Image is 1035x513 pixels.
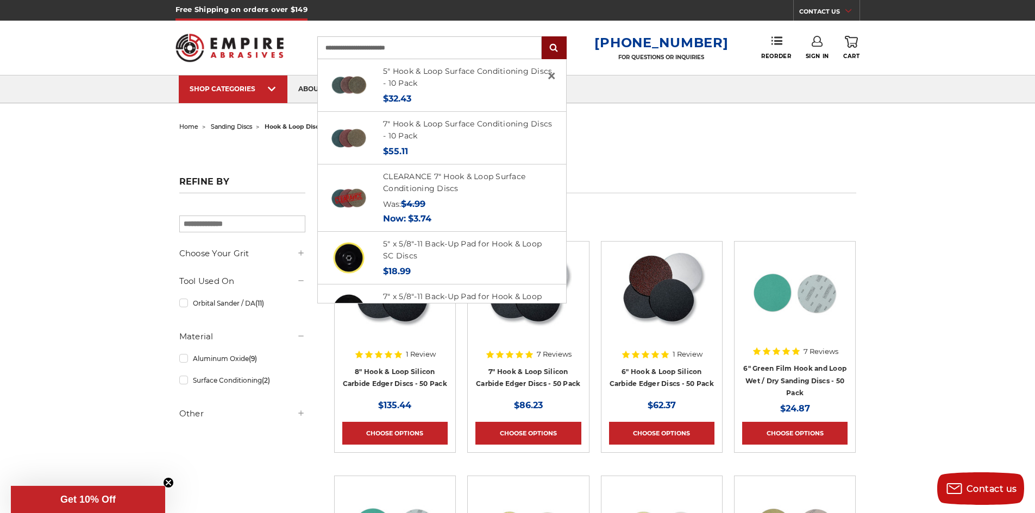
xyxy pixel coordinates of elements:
span: $86.23 [514,400,543,410]
img: Empire Abrasives [175,27,284,69]
span: (2) [262,376,270,384]
p: FOR QUESTIONS OR INQUIRIES [594,54,728,61]
h1: hook & loop discs [331,170,856,193]
span: Contact us [967,484,1017,494]
h5: Refine by [179,176,305,193]
span: hook & loop discs [265,123,323,130]
div: Get 10% OffClose teaser [11,486,165,513]
span: $32.43 [383,93,411,104]
h5: Material [179,330,305,343]
img: 6-inch 60-grit green film hook and loop sanding discs with fast cutting aluminum oxide for coarse... [751,249,838,336]
a: about us [287,75,344,103]
span: Cart [843,53,860,60]
a: Surface Conditioning [179,371,305,390]
span: $135.44 [378,400,411,410]
img: Silicon Carbide 6" Hook & Loop Edger Discs [618,249,706,336]
a: CONTACT US [799,5,860,21]
a: Choose Options [609,422,714,445]
img: 5" x 5/8"-11 Back-Up Pad for Hook & Loop SC Discs [330,239,367,276]
a: 6" Green Film Hook and Loop Wet / Dry Sanding Discs - 50 Pack [743,364,846,397]
a: 5" x 5/8"-11 Back-Up Pad for Hook & Loop SC Discs [383,239,542,261]
button: Contact us [937,472,1024,505]
h5: Other [179,407,305,420]
span: Sign In [806,53,829,60]
span: (9) [249,354,257,363]
img: 5 inch surface conditioning discs [330,67,367,104]
a: Choose Options [342,422,448,445]
div: SHOP CATEGORIES [190,85,277,93]
a: Orbital Sander / DA [179,294,305,313]
a: CLEARANCE 7" Hook & Loop Surface Conditioning Discs [383,172,525,194]
a: Choose Options [475,422,581,445]
a: [PHONE_NUMBER] [594,35,728,50]
span: Reorder [761,53,791,60]
img: 7 inch surface conditioning discs [330,119,367,156]
span: $3.74 [408,213,431,224]
span: 7 Reviews [804,348,838,355]
span: (11) [255,299,264,307]
a: Cart [843,36,860,60]
a: Aluminum Oxide [179,349,305,368]
a: sanding discs [211,123,252,130]
a: 5" Hook & Loop Surface Conditioning Discs - 10 Pack [383,66,552,88]
span: $24.87 [780,403,810,414]
span: $4.99 [401,199,425,209]
a: home [179,123,198,130]
span: $62.37 [648,400,676,410]
a: 6-inch 60-grit green film hook and loop sanding discs with fast cutting aluminum oxide for coarse... [742,249,848,354]
button: Close teaser [163,477,174,488]
span: 1 Review [673,351,702,358]
img: CLEARANCE 7" Hook & Loop Surface Conditioning Discs [330,179,367,216]
span: $18.99 [383,266,411,276]
span: Now: [383,213,406,224]
a: Reorder [761,36,791,59]
a: 6" Hook & Loop Silicon Carbide Edger Discs - 50 Pack [610,368,714,388]
h5: Tool Used On [179,275,305,288]
a: 7" x 5/8"-11 Back-Up Pad for Hook & Loop SC Discs [383,292,542,314]
img: 7" x 5/8"-11 Back-Up Pad for Hook & Loop SC Discs [330,292,367,329]
span: $55.11 [383,146,408,156]
a: 7" Hook & Loop Silicon Carbide Edger Discs - 50 Pack [476,368,580,388]
a: Choose Options [742,422,848,445]
a: 7" Hook & Loop Surface Conditioning Discs - 10 Pack [383,119,552,141]
a: 8" Hook & Loop Silicon Carbide Edger Discs - 50 Pack [343,368,447,388]
div: Was: [383,197,554,211]
span: × [547,65,556,86]
span: Get 10% Off [60,494,116,505]
input: Submit [543,37,565,59]
a: Close [543,67,560,85]
a: Silicon Carbide 6" Hook & Loop Edger Discs [609,249,714,354]
h5: Choose Your Grit [179,247,305,260]
span: 1 Review [406,351,436,358]
span: 7 Reviews [537,351,572,358]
